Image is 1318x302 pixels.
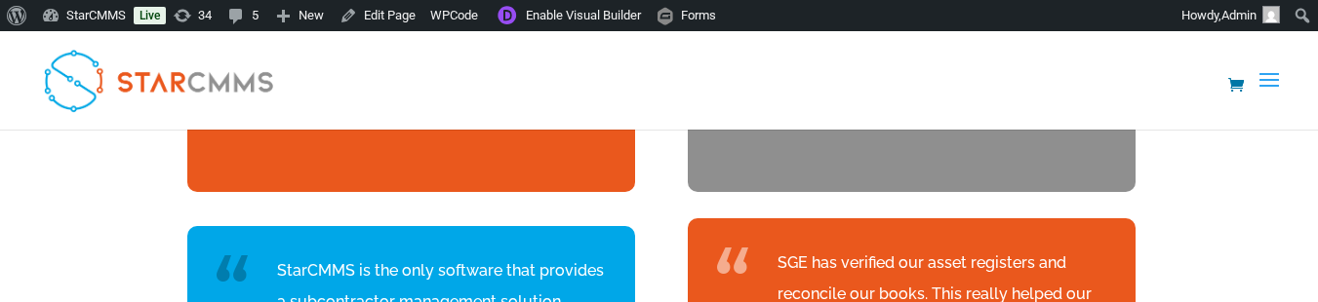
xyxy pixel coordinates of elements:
a: Live [134,7,166,24]
iframe: Chat Widget [1220,208,1318,302]
img: Image [1262,6,1280,23]
span: Admin [1221,8,1257,22]
img: StarCMMS [33,39,284,121]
